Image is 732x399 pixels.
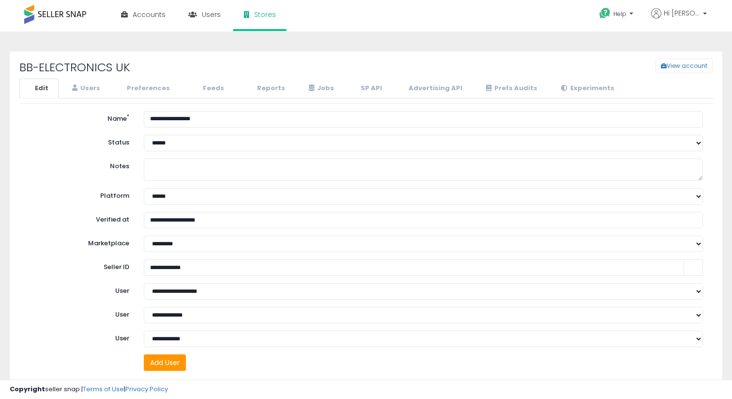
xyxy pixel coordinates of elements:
span: Accounts [133,10,166,19]
button: View account [656,59,713,73]
i: Get Help [599,7,611,19]
h2: BB-ELECTRONICS UK [12,61,307,74]
label: Marketplace [22,236,137,248]
label: Seller ID [22,259,137,272]
a: Preferences [111,79,180,98]
label: Verified at [22,212,137,224]
a: Terms of Use [83,384,124,394]
a: SP API [345,79,392,98]
a: Users [60,79,110,98]
a: Reports [235,79,295,98]
a: Privacy Policy [125,384,168,394]
div: seller snap | | [10,385,168,394]
a: Edit [19,79,59,98]
span: Users [202,10,221,19]
span: Hi [PERSON_NAME] [664,8,700,18]
a: Feeds [181,79,234,98]
label: User [22,331,137,343]
button: Add User [144,354,186,371]
a: Advertising API [393,79,473,98]
label: Platform [22,188,137,201]
span: Stores [254,10,276,19]
label: Status [22,135,137,147]
span: Help [613,10,626,18]
a: Experiments [549,79,625,98]
a: View account [648,59,663,73]
a: Hi [PERSON_NAME] [651,8,707,30]
label: User [22,283,137,296]
label: Name [22,111,137,124]
a: Prefs Audits [473,79,548,98]
strong: Copyright [10,384,45,394]
a: Jobs [296,79,344,98]
label: Notes [22,159,137,171]
label: User [22,307,137,319]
